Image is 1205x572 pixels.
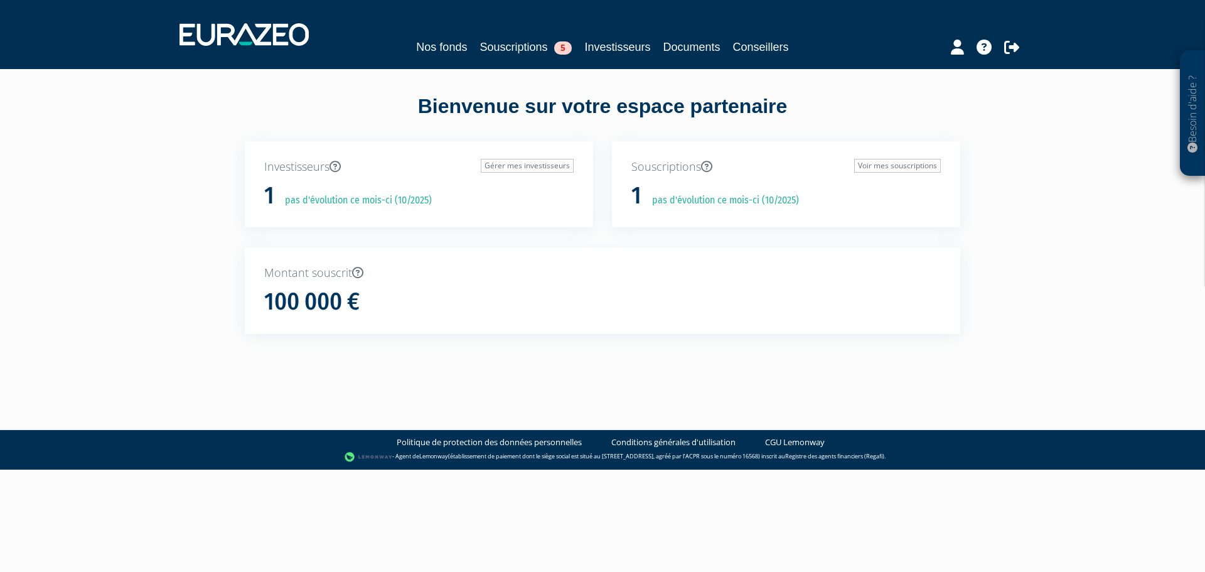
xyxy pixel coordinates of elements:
img: 1732889491-logotype_eurazeo_blanc_rvb.png [179,23,309,46]
span: 5 [554,41,572,55]
p: Besoin d'aide ? [1186,57,1200,170]
h1: 1 [631,183,641,209]
a: Conditions générales d'utilisation [611,436,736,448]
a: Nos fonds [416,38,467,56]
h1: 1 [264,183,274,209]
p: Montant souscrit [264,265,941,281]
a: Conseillers [733,38,789,56]
img: logo-lemonway.png [345,451,393,463]
p: pas d'évolution ce mois-ci (10/2025) [643,193,799,208]
a: Investisseurs [584,38,650,56]
a: Registre des agents financiers (Regafi) [785,452,884,460]
a: Voir mes souscriptions [854,159,941,173]
a: Documents [663,38,720,56]
a: Lemonway [419,452,448,460]
p: Investisseurs [264,159,574,175]
a: Politique de protection des données personnelles [397,436,582,448]
h1: 100 000 € [264,289,360,315]
p: pas d'évolution ce mois-ci (10/2025) [276,193,432,208]
a: Gérer mes investisseurs [481,159,574,173]
a: CGU Lemonway [765,436,825,448]
div: Bienvenue sur votre espace partenaire [235,92,970,141]
p: Souscriptions [631,159,941,175]
a: Souscriptions5 [479,38,572,56]
div: - Agent de (établissement de paiement dont le siège social est situé au [STREET_ADDRESS], agréé p... [13,451,1192,463]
